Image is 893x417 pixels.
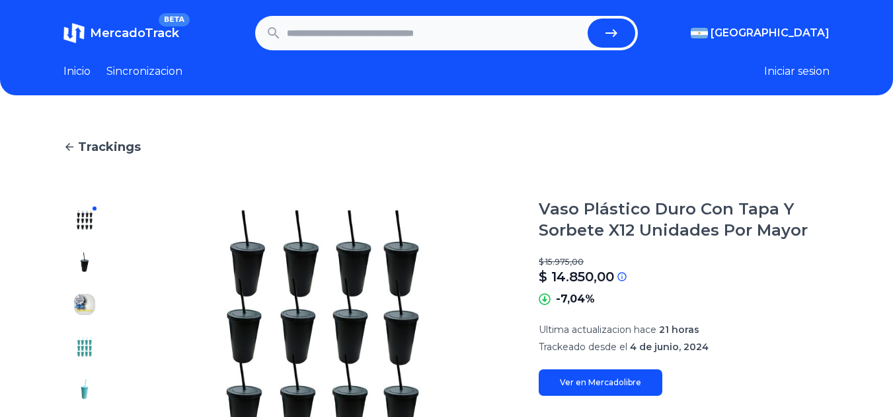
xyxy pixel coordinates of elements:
[74,252,95,273] img: Vaso Plástico Duro Con Tapa Y Sorbete X12 Unidades Por Mayor
[63,23,85,44] img: MercadoTrack
[659,324,699,336] span: 21 horas
[90,26,179,40] span: MercadoTrack
[74,336,95,357] img: Vaso Plástico Duro Con Tapa Y Sorbete X12 Unidades Por Mayor
[539,257,830,267] p: $ 15.975,00
[74,294,95,315] img: Vaso Plástico Duro Con Tapa Y Sorbete X12 Unidades Por Mayor
[78,138,141,156] span: Trackings
[539,199,830,241] h1: Vaso Plástico Duro Con Tapa Y Sorbete X12 Unidades Por Mayor
[159,13,190,26] span: BETA
[764,64,830,79] button: Iniciar sesion
[630,341,709,353] span: 4 de junio, 2024
[539,369,662,396] a: Ver en Mercadolibre
[74,209,95,230] img: Vaso Plástico Duro Con Tapa Y Sorbete X12 Unidades Por Mayor
[74,379,95,400] img: Vaso Plástico Duro Con Tapa Y Sorbete X12 Unidades Por Mayor
[691,28,708,38] img: Argentina
[711,25,830,41] span: [GEOGRAPHIC_DATA]
[539,324,656,336] span: Ultima actualizacion hace
[539,341,627,353] span: Trackeado desde el
[556,291,595,307] p: -7,04%
[63,23,179,44] a: MercadoTrackBETA
[63,138,830,156] a: Trackings
[63,64,91,79] a: Inicio
[691,25,830,41] button: [GEOGRAPHIC_DATA]
[539,267,614,286] p: $ 14.850,00
[106,64,182,79] a: Sincronizacion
